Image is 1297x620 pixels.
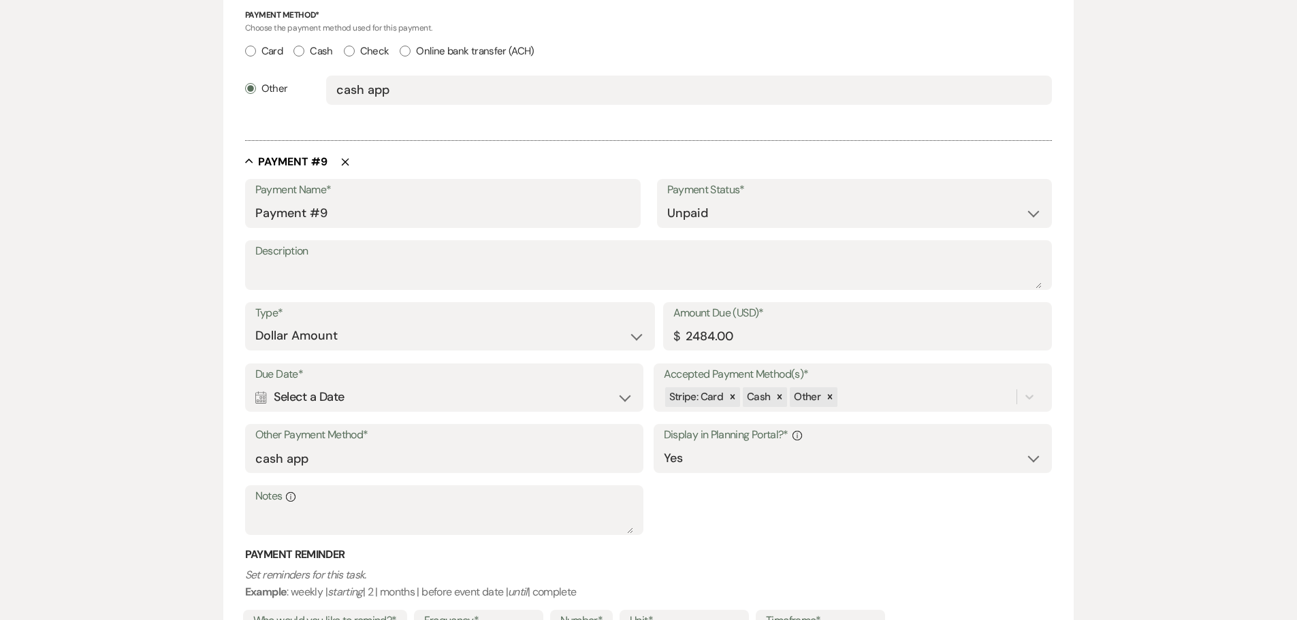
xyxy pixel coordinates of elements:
span: Stripe: Card [669,390,723,404]
p: Payment Method* [245,9,1053,22]
input: Check [344,46,355,56]
label: Payment Status* [667,180,1042,200]
label: Display in Planning Portal?* [664,425,1042,445]
button: Payment #9 [245,154,327,168]
h5: Payment # 9 [258,154,327,169]
label: Amount Due (USD)* [673,304,1042,323]
p: : weekly | | 2 | months | before event date | | complete [245,566,1053,601]
b: Example [245,585,287,599]
i: starting [327,585,363,599]
label: Other [245,80,288,98]
label: Type* [255,304,645,323]
h3: Payment Reminder [245,547,1053,562]
div: $ [673,327,679,346]
span: Other [794,390,820,404]
label: Notes [255,487,634,506]
label: Check [344,42,389,61]
div: Select a Date [255,384,634,410]
label: Cash [293,42,332,61]
label: Other Payment Method* [255,425,634,445]
input: Other [245,83,256,94]
label: Description [255,242,1042,261]
i: Set reminders for this task. [245,568,366,582]
input: Card [245,46,256,56]
label: Accepted Payment Method(s)* [664,365,1042,385]
span: Cash [747,390,770,404]
input: Online bank transfer (ACH) [400,46,411,56]
label: Payment Name* [255,180,630,200]
i: until [508,585,528,599]
label: Card [245,42,283,61]
input: Cash [293,46,304,56]
span: Choose the payment method used for this payment. [245,22,432,33]
label: Due Date* [255,365,634,385]
label: Online bank transfer (ACH) [400,42,534,61]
